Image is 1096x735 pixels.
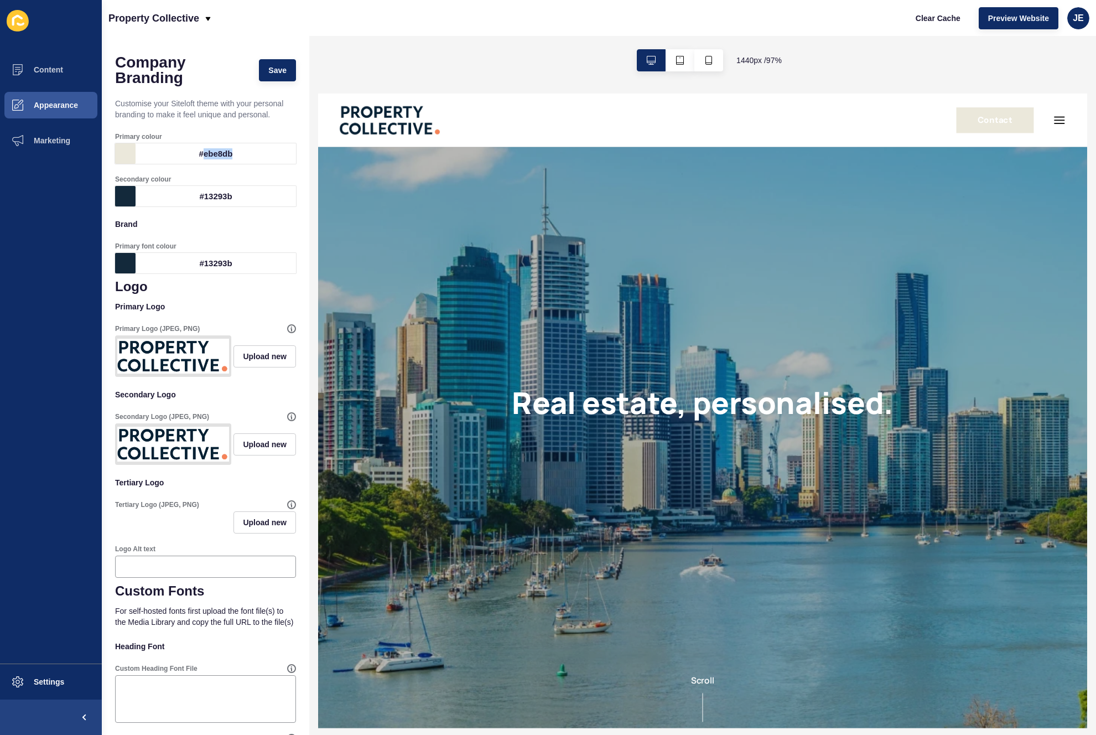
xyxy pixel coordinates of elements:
div: Scroll [4,597,792,647]
button: Save [259,59,296,81]
div: #13293b [136,253,296,273]
label: Secondary Logo (JPEG, PNG) [115,412,209,421]
span: Preview Website [988,13,1049,24]
button: Upload new [233,345,296,367]
span: Save [268,65,287,76]
img: Company logo [22,11,128,44]
img: 08ad1956afbd2dc4ad9d6eacf4b02eed.png [117,426,229,463]
p: Secondary Logo [115,382,296,407]
span: JE [1073,13,1084,24]
button: Upload new [233,511,296,534]
span: Upload new [243,439,287,450]
label: Tertiary Logo (JPEG, PNG) [115,500,199,509]
label: Primary font colour [115,242,176,251]
p: Property Collective [108,4,199,32]
a: Contact [661,14,741,41]
label: Secondary colour [115,175,171,184]
span: 1440 px / 97 % [736,55,782,66]
p: Brand [115,212,296,236]
label: Primary colour [115,132,162,141]
span: Clear Cache [916,13,960,24]
p: For self-hosted fonts first upload the font file(s) to the Media Library and copy the full URL to... [115,599,296,634]
p: Tertiary Logo [115,470,296,495]
div: #ebe8db [136,143,296,164]
img: 7f3dc6e658dd1b2a7333f174a2a2a281.png [117,338,229,375]
p: Heading Font [115,634,296,659]
p: Customise your Siteloft theme with your personal branding to make it feel unique and personal. [115,91,296,127]
h1: Logo [115,279,296,294]
label: Custom Heading Font File [115,664,198,673]
button: Preview Website [979,7,1058,29]
h1: Real estate, personalised. [201,302,596,339]
button: Upload new [233,433,296,456]
h1: Custom Fonts [115,583,296,599]
button: Clear Cache [906,7,970,29]
div: #13293b [136,186,296,206]
p: Primary Logo [115,294,296,319]
label: Primary Logo (JPEG, PNG) [115,324,200,333]
span: Upload new [243,351,287,362]
span: Upload new [243,517,287,528]
label: Logo Alt text [115,545,155,553]
h1: Company Branding [115,55,248,86]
